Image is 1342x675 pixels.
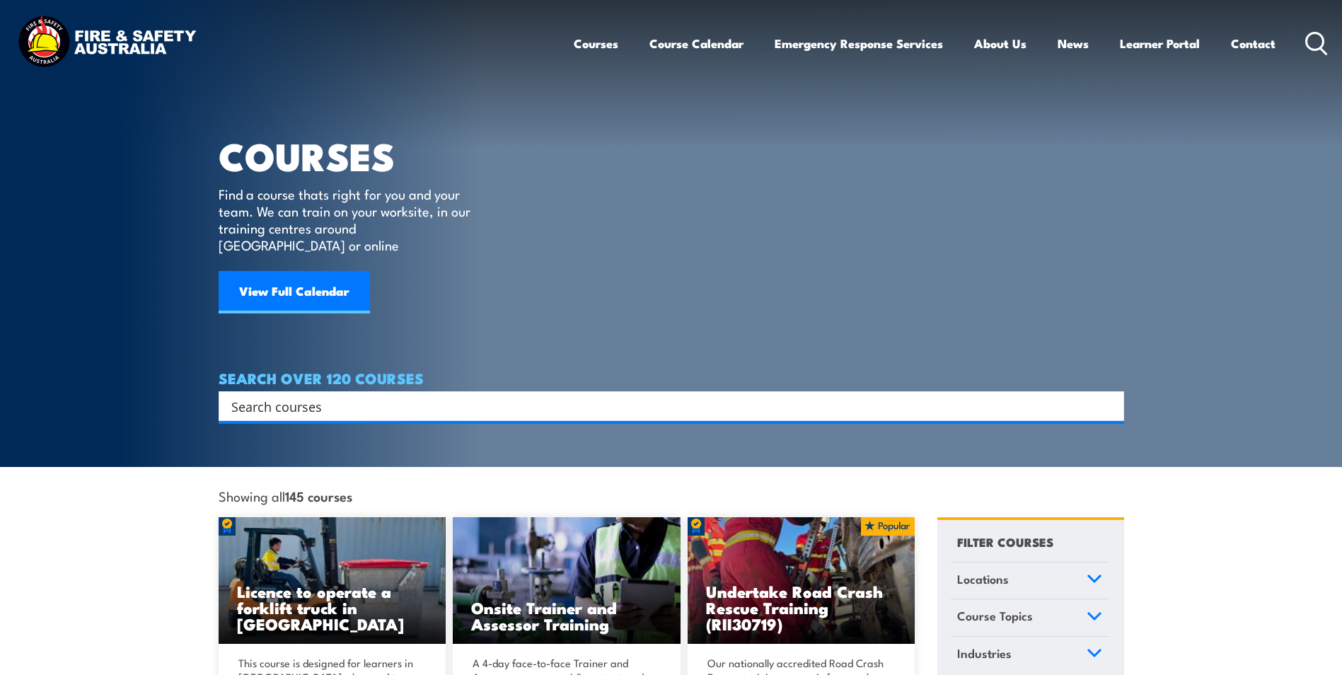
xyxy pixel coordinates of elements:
a: Learner Portal [1120,25,1200,62]
a: Locations [951,562,1109,599]
a: Licence to operate a forklift truck in [GEOGRAPHIC_DATA] [219,517,446,645]
h4: FILTER COURSES [957,532,1053,551]
a: View Full Calendar [219,271,370,313]
span: Industries [957,644,1012,663]
h3: Onsite Trainer and Assessor Training [471,599,662,632]
span: Locations [957,570,1009,589]
h3: Undertake Road Crash Rescue Training (RII30719) [706,583,897,632]
p: Find a course thats right for you and your team. We can train on your worksite, in our training c... [219,185,477,253]
h1: COURSES [219,139,491,172]
a: Contact [1231,25,1276,62]
a: Course Calendar [649,25,744,62]
h4: SEARCH OVER 120 COURSES [219,370,1124,386]
a: Undertake Road Crash Rescue Training (RII30719) [688,517,915,645]
a: News [1058,25,1089,62]
h3: Licence to operate a forklift truck in [GEOGRAPHIC_DATA] [237,583,428,632]
a: Onsite Trainer and Assessor Training [453,517,681,645]
a: Courses [574,25,618,62]
a: Emergency Response Services [775,25,943,62]
input: Search input [231,396,1093,417]
img: Road Crash Rescue Training [688,517,915,645]
button: Search magnifier button [1099,396,1119,416]
span: Course Topics [957,606,1033,625]
img: Licence to operate a forklift truck Training [219,517,446,645]
a: Industries [951,637,1109,674]
a: About Us [974,25,1026,62]
span: Showing all [219,488,352,503]
strong: 145 courses [285,486,352,505]
a: Course Topics [951,599,1109,636]
form: Search form [234,396,1096,416]
img: Safety For Leaders [453,517,681,645]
